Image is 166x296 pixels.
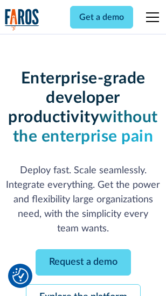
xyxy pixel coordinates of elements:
[5,164,161,236] p: Deploy fast. Scale seamlessly. Integrate everything. Get the power and flexibility large organiza...
[5,9,39,31] img: Logo of the analytics and reporting company Faros.
[36,249,131,276] a: Request a demo
[70,6,133,29] a: Get a demo
[140,4,161,30] div: menu
[12,268,29,284] button: Cookie Settings
[12,268,29,284] img: Revisit consent button
[8,71,145,125] strong: Enterprise-grade developer productivity
[5,9,39,31] a: home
